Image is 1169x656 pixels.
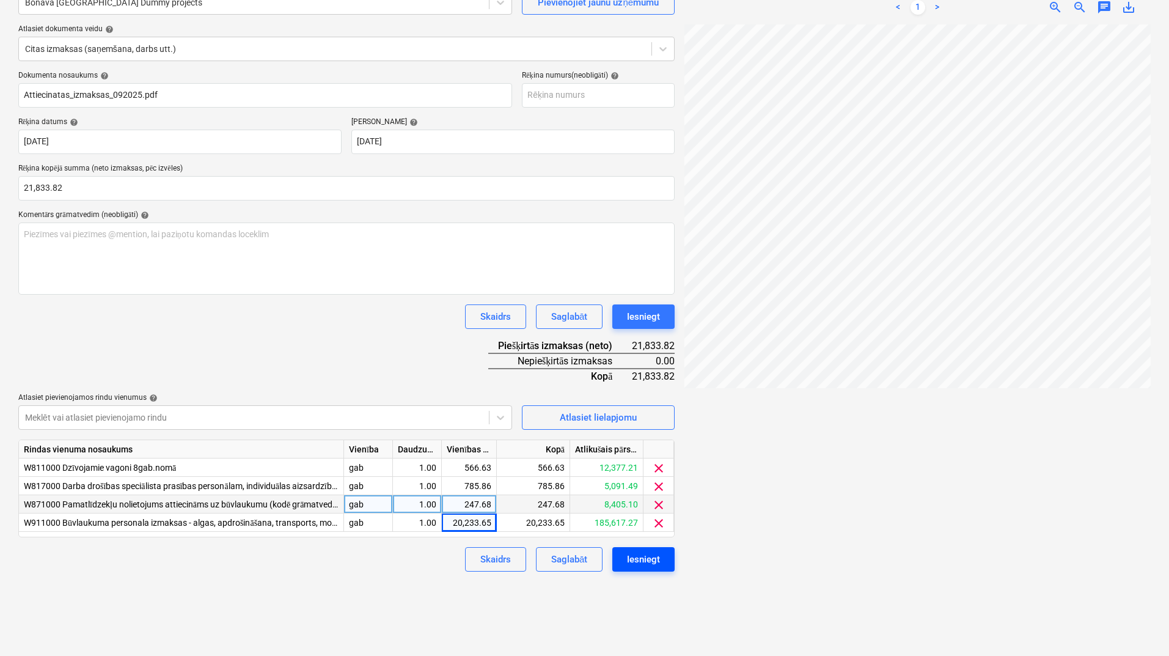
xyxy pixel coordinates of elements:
span: clear [651,516,666,531]
span: clear [651,498,666,512]
div: 566.63 [497,459,570,477]
input: Rēķina numurs [522,83,675,108]
div: Vienība [344,440,393,459]
button: Saglabāt [536,304,603,329]
button: Iesniegt [612,304,675,329]
span: clear [651,479,666,494]
div: gab [344,514,393,532]
div: gab [344,459,393,477]
div: Iesniegt [627,551,660,567]
span: W871000 Pamatlīdzekļu nolietojums attiecināms uz būvlaukumu (kodē grāmatvedība pēc Hilti OnTrack ... [24,499,545,509]
div: 785.86 [497,477,570,495]
div: 1.00 [398,514,436,532]
div: 785.86 [447,477,491,495]
span: help [98,72,109,80]
div: Saglabāt [551,309,587,325]
span: help [608,72,619,80]
div: Vienības cena [442,440,497,459]
input: Izpildes datums nav norādīts [351,130,675,154]
div: 185,617.27 [570,514,643,532]
div: Kopā [497,440,570,459]
div: Rindas vienuma nosaukums [19,440,344,459]
span: help [138,211,149,219]
div: gab [344,477,393,495]
div: 12,377.21 [570,459,643,477]
div: Skaidrs [480,551,511,567]
div: 0.00 [632,353,675,369]
div: Atlasiet lielapjomu [560,410,637,426]
span: W911000 Būvlaukuma personala izmaksas - algas, apdrošināšana, transports, mob.sakari, sertifikāti... [24,518,539,528]
div: Atlasiet pievienojamos rindu vienumus [18,393,512,403]
div: 1.00 [398,459,436,477]
div: 21,833.82 [632,339,675,353]
div: 21,833.82 [632,369,675,383]
div: 1.00 [398,477,436,495]
button: Iesniegt [612,547,675,572]
div: 247.68 [497,495,570,514]
button: Skaidrs [465,547,526,572]
div: Iesniegt [627,309,660,325]
p: Rēķina kopējā summa (neto izmaksas, pēc izvēles) [18,164,675,176]
div: 20,233.65 [497,514,570,532]
div: Rēķina numurs (neobligāti) [522,71,675,81]
span: help [103,25,114,34]
div: 566.63 [447,459,491,477]
div: Rēķina datums [18,117,342,127]
input: Rēķina datums nav norādīts [18,130,342,154]
div: Daudzums [393,440,442,459]
span: help [407,118,418,127]
div: 20,233.65 [447,514,491,532]
div: 5,091.49 [570,477,643,495]
span: help [67,118,78,127]
button: Saglabāt [536,547,603,572]
div: 247.68 [447,495,491,514]
div: gab [344,495,393,514]
div: Piešķirtās izmaksas (neto) [488,339,632,353]
div: Atlikušais pārskatītais budžets [570,440,643,459]
span: help [147,394,158,402]
div: Skaidrs [480,309,511,325]
div: Dokumenta nosaukums [18,71,512,81]
div: Kopā [488,369,632,383]
div: 8,405.10 [570,495,643,514]
input: Dokumenta nosaukums [18,83,512,108]
span: W817000 Darba drošības speciālista prasības personālam, individuālas aizsardzības līdzekļi (kodē ... [24,481,522,491]
input: Rēķina kopējā summa (neto izmaksas, pēc izvēles) [18,176,675,201]
div: Komentārs grāmatvedim (neobligāti) [18,210,675,220]
div: Nepiešķirtās izmaksas [488,353,632,369]
div: Saglabāt [551,551,587,567]
div: Atlasiet dokumenta veidu [18,24,675,34]
button: Skaidrs [465,304,526,329]
div: 1.00 [398,495,436,514]
div: [PERSON_NAME] [351,117,675,127]
iframe: Chat Widget [1108,597,1169,656]
span: clear [651,461,666,476]
button: Atlasiet lielapjomu [522,405,675,430]
span: W811000 Dzīvojamie vagoni 8gab.nomā [24,463,176,473]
